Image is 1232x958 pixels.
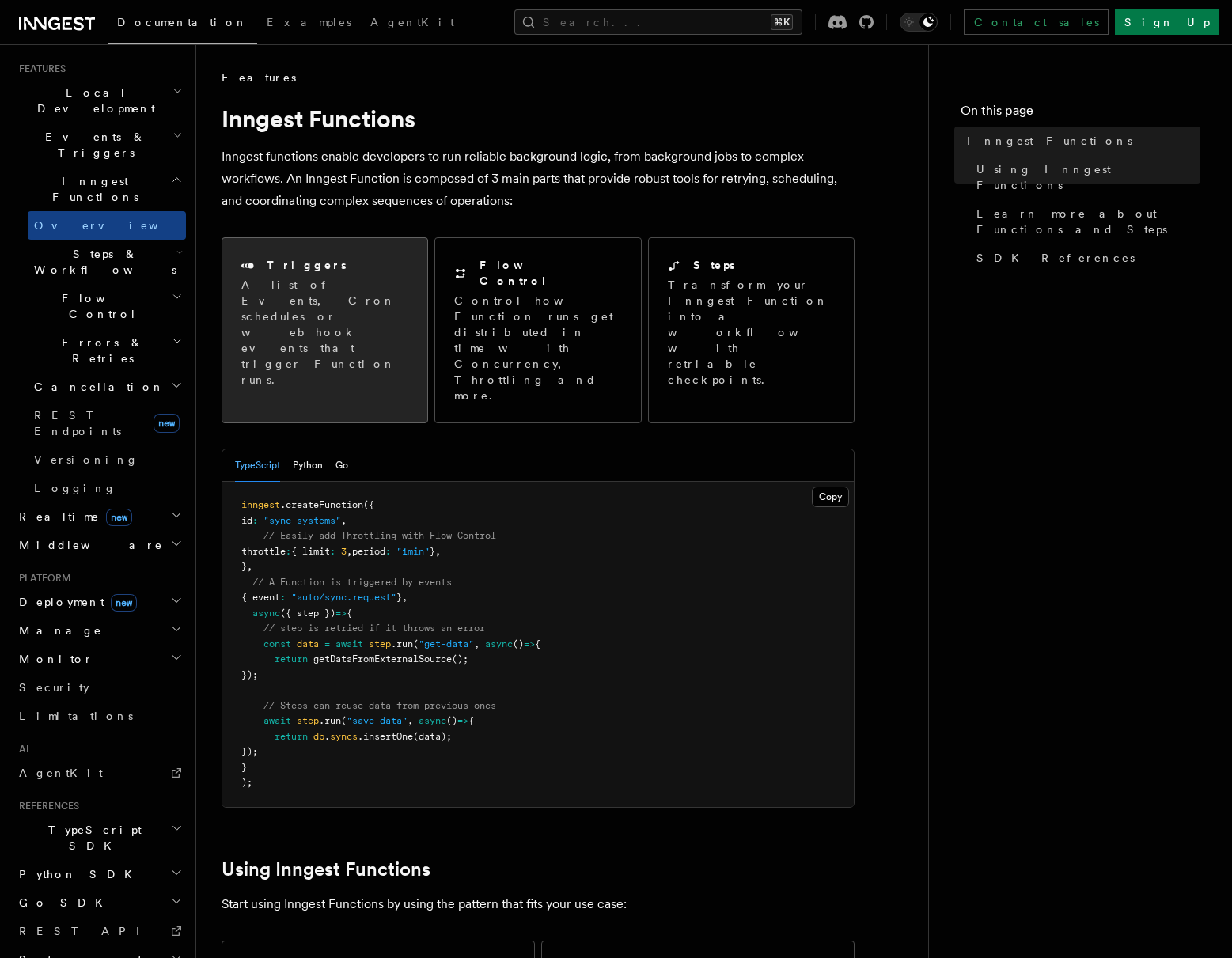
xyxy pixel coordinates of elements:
[324,638,330,649] span: =
[34,219,197,232] span: Overview
[13,502,186,531] button: Realtimenew
[524,638,535,649] span: =>
[435,546,441,557] span: ,
[13,645,186,673] button: Monitor
[241,561,247,572] span: }
[19,710,133,722] span: Limitations
[13,800,79,812] span: References
[291,592,396,603] span: "auto/sync.request"
[13,78,186,123] button: Local Development
[111,594,137,612] span: new
[28,246,176,278] span: Steps & Workflows
[13,616,186,645] button: Manage
[976,161,1200,193] span: Using Inngest Functions
[280,499,363,510] span: .createFunction
[369,638,391,649] span: step
[970,155,1200,199] a: Using Inngest Functions
[34,453,138,466] span: Versioning
[28,474,186,502] a: Logging
[535,638,540,649] span: {
[13,866,142,882] span: Python SDK
[347,715,408,726] span: "save-data"
[341,546,347,557] span: 3
[361,5,464,43] a: AgentKit
[13,673,186,702] a: Security
[961,127,1200,155] a: Inngest Functions
[241,746,258,757] span: });
[222,858,430,880] a: Using Inngest Functions
[452,653,468,665] span: ();
[13,129,172,161] span: Events & Triggers
[396,546,430,557] span: "1min"
[430,546,435,557] span: }
[13,537,163,553] span: Middleware
[313,731,324,742] span: db
[280,592,286,603] span: :
[275,731,308,742] span: return
[970,199,1200,244] a: Learn more about Functions and Steps
[267,257,347,273] h2: Triggers
[28,401,186,445] a: REST Endpointsnew
[28,211,186,240] a: Overview
[396,592,402,603] span: }
[13,572,71,585] span: Platform
[154,414,180,433] span: new
[263,530,496,541] span: // Easily add Throttling with Flow Control
[330,731,358,742] span: syncs
[28,290,172,322] span: Flow Control
[330,546,335,557] span: :
[117,16,248,28] span: Documentation
[241,546,286,557] span: throttle
[347,608,352,619] span: {
[241,762,247,773] span: }
[275,653,308,665] span: return
[13,888,186,917] button: Go SDK
[19,681,89,694] span: Security
[648,237,855,423] a: StepsTransform your Inngest Function into a workflow with retriable checkpoints.
[964,9,1109,35] a: Contact sales
[13,509,132,524] span: Realtime
[263,715,291,726] span: await
[19,925,154,937] span: REST API
[391,638,413,649] span: .run
[468,715,474,726] span: {
[457,715,468,726] span: =>
[252,608,280,619] span: async
[241,777,252,788] span: );
[13,816,186,860] button: TypeScript SDK
[13,85,172,116] span: Local Development
[335,449,348,482] button: Go
[28,445,186,474] a: Versioning
[1115,9,1219,35] a: Sign Up
[352,546,385,557] span: period
[771,14,793,30] kbd: ⌘K
[370,16,454,28] span: AgentKit
[13,62,66,75] span: Features
[13,211,186,502] div: Inngest Functions
[297,638,319,649] span: data
[413,731,452,742] span: (data);
[28,240,186,284] button: Steps & Workflows
[967,133,1132,149] span: Inngest Functions
[970,244,1200,272] a: SDK References
[267,16,351,28] span: Examples
[13,167,186,211] button: Inngest Functions
[324,731,330,742] span: .
[13,123,186,167] button: Events & Triggers
[341,515,347,526] span: ,
[222,104,855,133] h1: Inngest Functions
[13,651,93,667] span: Monitor
[28,373,186,401] button: Cancellation
[106,509,132,526] span: new
[13,588,186,616] button: Deploymentnew
[34,482,116,494] span: Logging
[34,409,121,437] span: REST Endpoints
[241,669,258,680] span: });
[263,515,341,526] span: "sync-systems"
[286,546,291,557] span: :
[108,5,257,44] a: Documentation
[419,715,446,726] span: async
[252,577,452,588] span: // A Function is triggered by events
[402,592,408,603] span: ,
[358,731,413,742] span: .insertOne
